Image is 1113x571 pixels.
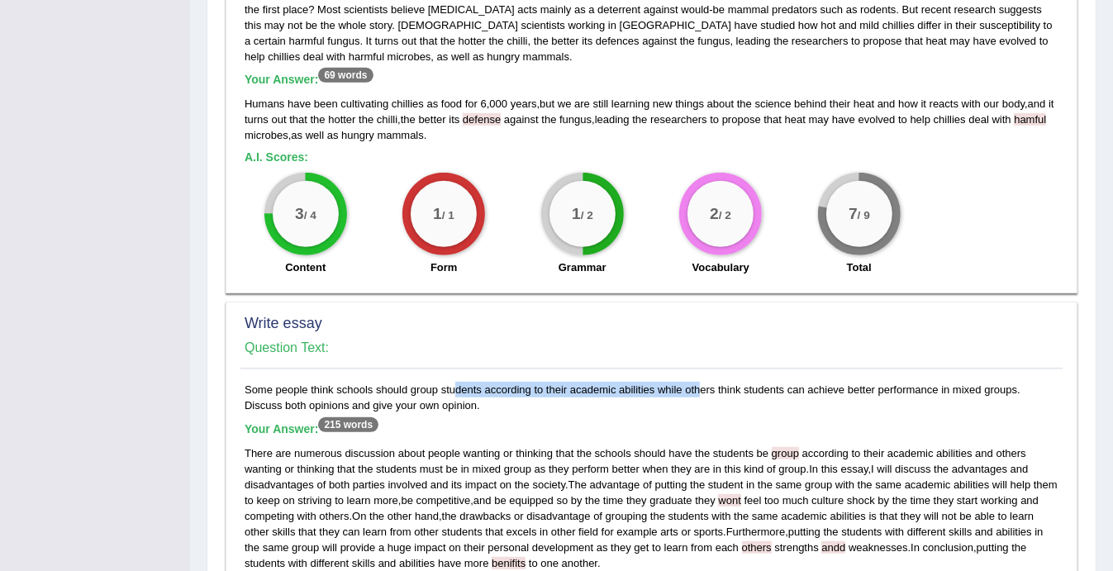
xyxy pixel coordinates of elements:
span: as [327,129,339,141]
span: group [504,463,531,475]
span: so [556,494,568,507]
span: putting [788,526,820,538]
span: to [710,113,719,126]
span: help [1011,478,1031,491]
b: Your Answer: [245,422,378,435]
span: 6 [481,98,487,110]
span: to [245,494,254,507]
span: In [809,463,818,475]
span: against [504,113,539,126]
span: or [682,526,692,538]
span: better [612,463,640,475]
span: they [549,463,569,475]
span: arts [660,526,678,538]
span: as [597,541,608,554]
span: students [713,447,754,459]
span: and [878,98,896,110]
span: wanting [464,447,501,459]
small: / 1 [442,209,454,221]
label: Form [430,259,458,275]
span: and [1011,463,1029,475]
span: both [329,478,350,491]
span: There [245,447,273,459]
span: conclusion [923,541,973,554]
span: other [388,510,412,522]
span: the [1011,541,1026,554]
span: excels [507,526,537,538]
span: leading [595,113,630,126]
span: have [668,447,692,459]
span: that [289,113,307,126]
span: this [725,463,741,475]
span: able [975,510,996,522]
span: in [461,463,469,475]
span: this [821,463,838,475]
span: impact [465,478,497,491]
span: each [716,541,739,554]
span: perform [572,463,609,475]
span: on [283,494,294,507]
span: and [430,478,449,491]
span: reacts [930,98,958,110]
span: Possible spelling mistake. ‘defense’ is American English. (did you mean: defence) [463,113,501,126]
span: equipped [509,494,554,507]
span: that [298,526,316,538]
label: Total [847,259,872,275]
span: abilities [954,478,989,491]
span: too [764,494,779,507]
span: will [924,510,939,522]
span: they [626,494,647,507]
span: advantage [590,478,640,491]
span: of [593,510,602,522]
span: when [643,463,668,475]
b: Your Answer: [245,73,373,86]
span: thinking [516,447,553,459]
span: evolved [859,113,896,126]
span: researchers [650,113,707,126]
span: provide [340,541,376,554]
span: development [532,541,593,554]
span: help [911,113,931,126]
span: been [314,98,338,110]
span: the [858,478,873,491]
span: weaknesses [849,541,908,554]
span: that [556,447,574,459]
span: competing [245,510,294,522]
span: are [694,463,710,475]
span: the [577,447,592,459]
label: Content [285,259,326,275]
span: abilities [936,447,972,459]
span: the [585,494,600,507]
span: for [602,526,614,538]
span: have [288,98,311,110]
span: our [984,98,1000,110]
span: mixed [473,463,502,475]
span: its [449,113,459,126]
span: we [558,98,572,110]
span: parties [353,478,385,491]
span: about [707,98,735,110]
span: group [805,478,832,491]
span: not [942,510,957,522]
span: of [643,478,652,491]
span: huge [388,541,411,554]
span: heat [785,113,806,126]
span: may [809,113,830,126]
span: how [898,98,918,110]
span: strengths [774,541,818,554]
span: and [1020,494,1039,507]
span: on [449,541,460,554]
span: culture [811,494,844,507]
span: academic [887,447,934,459]
span: or [503,447,513,459]
span: propose [722,113,761,126]
span: Consider using either the past participle “grouped” or the present participle “grouping” here. (d... [772,447,799,459]
span: disadvantage [526,510,590,522]
span: the [737,98,752,110]
span: it [1049,98,1054,110]
span: fungus [559,113,592,126]
span: other [245,526,269,538]
span: mammals [378,129,424,141]
small: / 4 [304,209,316,221]
span: have [832,113,855,126]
